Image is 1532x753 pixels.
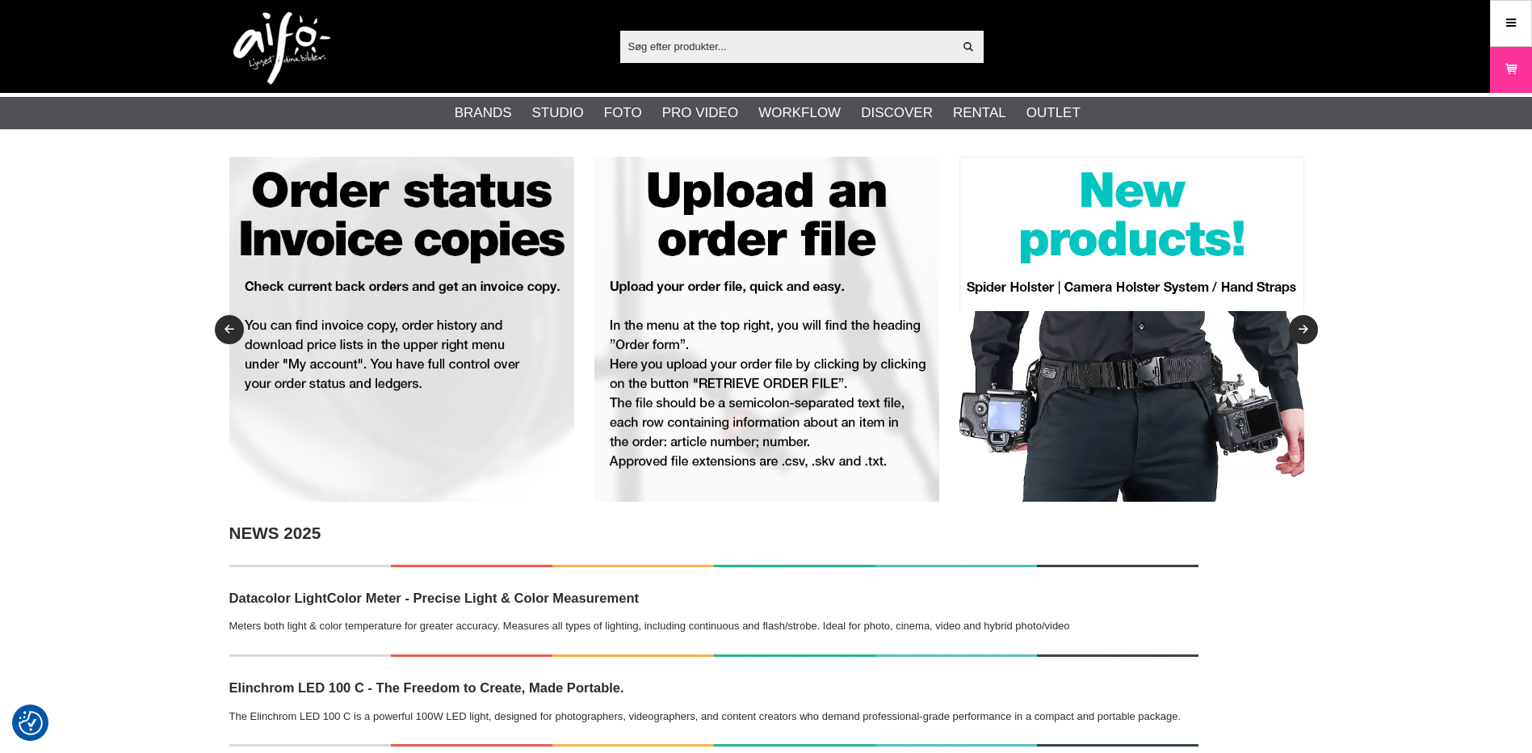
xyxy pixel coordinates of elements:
img: logo.png [233,12,330,85]
a: Rental [953,103,1006,124]
a: Studio [532,103,584,124]
a: Brands [455,103,512,124]
input: Søg efter produkter... [620,34,954,58]
a: Foto [604,103,642,124]
img: NEWS! [229,744,1198,747]
img: Revisit consent button [19,711,43,735]
a: Outlet [1026,103,1081,124]
button: Next [1289,315,1318,344]
button: Previous [215,315,244,344]
p: The Elinchrom LED 100 C is a powerful 100W LED light, designed for photographers, videographers, ... [229,709,1198,726]
img: Annonce:RET003 banner-resel-account-bgr.jpg [229,157,574,502]
a: Discover [861,103,933,124]
strong: Datacolor LightColor Meter - Precise Light & Color Measurement [229,591,640,606]
button: Samtykkepræferencer [19,709,43,738]
a: Workflow [758,103,841,124]
strong: Elinchrom LED 100 C - The Freedom to Create, Made Portable. [229,680,624,696]
p: Meters both light & color temperature for greater accuracy. Measures all types of lighting, inclu... [229,618,1198,635]
h2: NEWS 2025 [229,522,1198,545]
img: NEWS! [229,565,1198,567]
a: Pro Video [662,103,738,124]
img: Annonce:RET009 banner-resel-new-spihol.jpg [959,157,1304,502]
img: NEWS! [229,654,1198,657]
img: Annonce:RET002 banner-resel-upload-bgr.jpg [594,157,939,502]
